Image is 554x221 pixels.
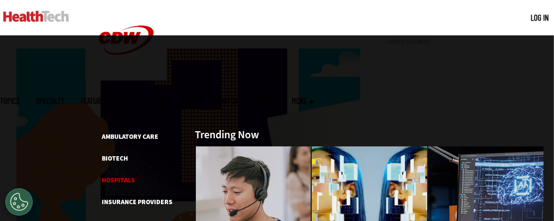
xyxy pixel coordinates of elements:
a: Ambulatory Care [102,132,158,141]
a: Hospitals [102,176,135,185]
a: Biotech [102,154,128,163]
h3: Trending Now [195,130,260,140]
a: Log in [531,13,549,22]
button: Open Preferences [5,188,33,216]
a: Insurance Providers [102,198,173,206]
div: Cookies Settings [5,188,33,216]
img: Home [3,11,69,22]
div: User menu [531,12,549,23]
